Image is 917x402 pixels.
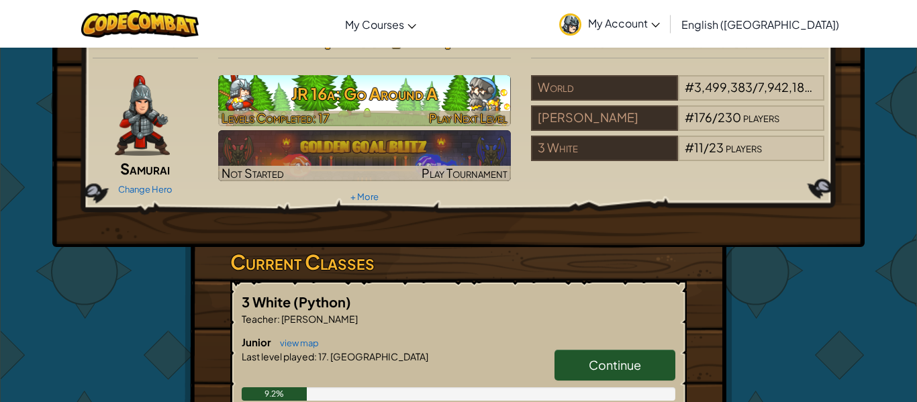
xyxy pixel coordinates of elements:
[218,130,512,181] a: Not StartedPlay Tournament
[753,79,758,95] span: /
[242,350,314,362] span: Last level played
[293,293,351,310] span: (Python)
[531,118,824,134] a: [PERSON_NAME]#176/230players
[317,350,329,362] span: 17.
[230,247,687,277] h3: Current Classes
[218,75,512,126] a: Play Next Level
[531,136,677,161] div: 3 White
[242,313,277,325] span: Teacher
[280,313,358,325] span: [PERSON_NAME]
[685,109,694,125] span: #
[743,109,779,125] span: players
[242,387,307,401] div: 9.2%
[222,110,330,125] span: Levels Completed: 17
[338,6,423,42] a: My Courses
[712,109,718,125] span: /
[115,75,170,156] img: samurai.pose.png
[726,140,762,155] span: players
[694,79,753,95] span: 3,499,383
[120,159,170,178] span: Samurai
[218,130,512,181] img: Golden Goal
[588,16,660,30] span: My Account
[675,6,846,42] a: English ([GEOGRAPHIC_DATA])
[531,75,677,101] div: World
[758,79,812,95] span: 7,942,185
[589,357,641,372] span: Continue
[314,350,317,362] span: :
[277,313,280,325] span: :
[242,336,273,348] span: Junior
[429,110,508,125] span: Play Next Level
[345,17,404,32] span: My Courses
[559,13,581,36] img: avatar
[218,75,512,126] img: JR 16a: Go Around A
[694,109,712,125] span: 176
[709,140,724,155] span: 23
[552,3,667,45] a: My Account
[329,350,428,362] span: [GEOGRAPHIC_DATA]
[222,165,284,181] span: Not Started
[218,79,512,109] h3: JR 16a: Go Around A
[685,79,694,95] span: #
[531,105,677,131] div: [PERSON_NAME]
[273,338,319,348] a: view map
[685,140,694,155] span: #
[118,184,173,195] a: Change Hero
[814,79,850,95] span: players
[681,17,839,32] span: English ([GEOGRAPHIC_DATA])
[694,140,704,155] span: 11
[531,148,824,164] a: 3 White#11/23players
[422,165,508,181] span: Play Tournament
[81,10,199,38] img: CodeCombat logo
[718,109,741,125] span: 230
[531,88,824,103] a: World#3,499,383/7,942,185players
[704,140,709,155] span: /
[350,191,379,202] a: + More
[242,293,293,310] span: 3 White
